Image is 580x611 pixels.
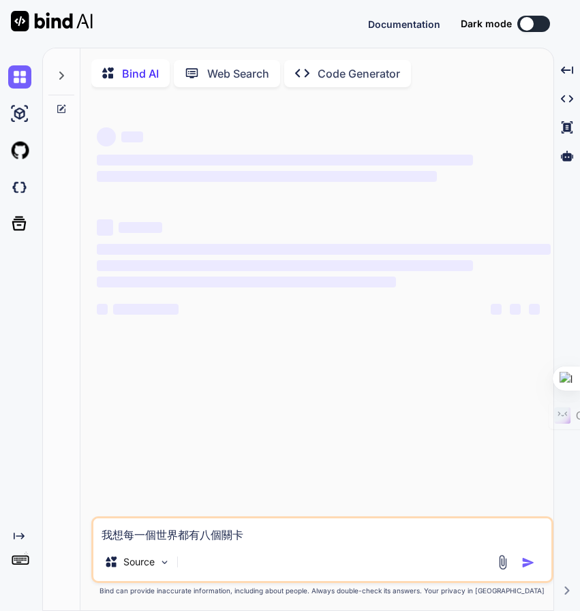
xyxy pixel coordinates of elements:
[97,155,473,166] span: ‌
[97,277,396,287] span: ‌
[97,304,108,315] span: ‌
[97,244,551,255] span: ‌
[491,304,502,315] span: ‌
[529,304,540,315] span: ‌
[521,556,535,569] img: icon
[11,11,93,31] img: Bind AI
[93,518,551,543] textarea: 我想每一個世界都有八個關卡
[8,65,31,89] img: chat
[368,17,440,31] button: Documentation
[97,260,473,271] span: ‌
[318,65,400,82] p: Code Generator
[495,554,510,570] img: attachment
[510,304,521,315] span: ‌
[97,127,116,146] span: ‌
[121,131,143,142] span: ‌
[8,102,31,125] img: ai-studio
[123,555,155,569] p: Source
[119,222,162,233] span: ‌
[159,557,170,568] img: Pick Models
[8,139,31,162] img: githubLight
[91,586,553,596] p: Bind can provide inaccurate information, including about people. Always double-check its answers....
[8,176,31,199] img: darkCloudIdeIcon
[122,65,159,82] p: Bind AI
[97,171,437,182] span: ‌
[97,219,113,236] span: ‌
[368,18,440,30] span: Documentation
[461,17,512,31] span: Dark mode
[113,304,179,315] span: ‌
[207,65,269,82] p: Web Search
